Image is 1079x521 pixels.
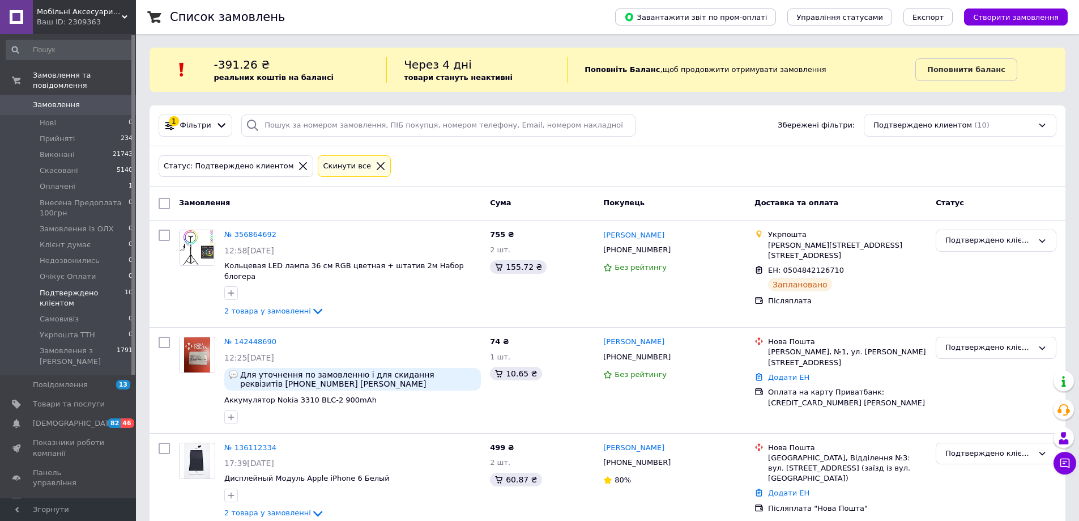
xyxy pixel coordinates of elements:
[490,198,511,207] span: Cума
[768,387,927,408] div: Оплата на карту Приватбанк: [CREDIT_CARD_NUMBER] [PERSON_NAME]
[40,118,56,128] span: Нові
[224,509,311,518] span: 2 товара у замовленні
[768,489,809,497] a: Додати ЕН
[179,337,215,373] a: Фото товару
[129,224,133,234] span: 0
[1054,452,1076,475] button: Чат з покупцем
[121,418,134,428] span: 46
[615,263,667,272] span: Без рейтингу
[768,503,927,514] div: Післяплата "Нова Пошта"
[129,118,133,128] span: 0
[40,134,75,144] span: Прийняті
[768,278,832,291] div: Заплановано
[224,443,276,452] a: № 136112334
[490,230,514,239] span: 755 ₴
[945,235,1033,247] div: Подтверждено клієнтом
[229,370,238,379] img: :speech_balloon:
[40,288,125,308] span: Подтверждено клієнтом
[33,497,62,507] span: Відгуки
[224,396,377,404] a: Аккумулятор Nokia 3310 BLC-2 900mAh
[33,399,105,409] span: Товари та послуги
[129,256,133,266] span: 0
[915,58,1017,81] a: Поповнити баланс
[40,181,75,192] span: Оплачені
[927,65,1005,74] b: Поповнити баланс
[224,459,274,468] span: 17:39[DATE]
[113,150,133,160] span: 21743
[33,468,105,488] span: Панель управління
[974,121,990,129] span: (10)
[40,330,95,340] span: Укрпошта ТТН
[161,160,296,172] div: Статус: Подтверждено клиентом
[116,380,130,389] span: 13
[224,474,390,482] span: Дисплейный Модуль Apple iPhone 6 Белый
[224,261,464,281] a: Кольцевая LED лампа 36 см RGB цветная + штатив 2м Набор блогера
[603,458,671,467] span: [PHONE_NUMBER]
[768,373,809,382] a: Додати ЕН
[404,73,513,82] b: товари стануть неактивні
[945,448,1033,460] div: Подтверждено клієнтом
[40,346,117,366] span: Замовлення з [PERSON_NAME]
[615,476,631,484] span: 80%
[585,65,660,74] b: Поповніть Баланс
[567,57,915,83] div: , щоб продовжити отримувати замовлення
[180,230,215,265] img: Фото товару
[33,418,117,429] span: [DEMOGRAPHIC_DATA]
[603,337,664,348] a: [PERSON_NAME]
[615,370,667,379] span: Без рейтингу
[129,272,133,282] span: 0
[40,224,114,234] span: Замовлення із ОЛХ
[490,473,541,486] div: 60.87 ₴
[945,342,1033,354] div: Подтверждено клієнтом
[936,198,964,207] span: Статус
[37,17,136,27] div: Ваш ID: 2309363
[33,380,88,390] span: Повідомлення
[787,9,892,26] button: Управління статусами
[224,337,276,346] a: № 142448690
[603,198,645,207] span: Покупець
[179,443,215,479] a: Фото товару
[224,307,325,315] a: 2 товара у замовленні
[40,198,129,218] span: Внесена Предоплата 100грн
[603,230,664,241] a: [PERSON_NAME]
[117,166,133,176] span: 5140
[40,166,78,176] span: Скасовані
[778,120,855,131] span: Збережені фільтри:
[40,314,79,324] span: Самовивіз
[768,240,927,261] div: [PERSON_NAME][STREET_ADDRESS] [STREET_ADDRESS]
[490,367,541,380] div: 10.65 ₴
[490,245,510,254] span: 2 шт.
[170,10,285,24] h1: Список замовлень
[912,13,944,22] span: Експорт
[973,13,1059,22] span: Створити замовлення
[768,347,927,367] div: [PERSON_NAME], №1, ул. [PERSON_NAME][STREET_ADDRESS]
[180,120,211,131] span: Фільтри
[768,230,927,240] div: Укрпошта
[224,246,274,255] span: 12:58[DATE]
[490,458,510,467] span: 2 шт.
[129,181,133,192] span: 1
[179,198,230,207] span: Замовлення
[214,58,270,71] span: -391.26 ₴
[953,12,1068,21] a: Створити замовлення
[490,260,547,274] div: 155.72 ₴
[108,418,121,428] span: 82
[603,443,664,454] a: [PERSON_NAME]
[125,288,133,308] span: 10
[321,160,373,172] div: Cкинути все
[768,453,927,484] div: [GEOGRAPHIC_DATA], Відділення №3: вул. [STREET_ADDRESS] (заїзд із вул. [GEOGRAPHIC_DATA])
[603,245,671,254] span: [PHONE_NUMBER]
[615,9,776,26] button: Завантажити звіт по пром-оплаті
[214,73,334,82] b: реальних коштів на балансі
[224,509,325,517] a: 2 товара у замовленні
[129,314,133,324] span: 0
[129,240,133,250] span: 0
[129,330,133,340] span: 0
[6,40,134,60] input: Пошук
[490,337,509,346] span: 74 ₴
[179,230,215,266] a: Фото товару
[40,150,75,160] span: Виконані
[768,443,927,453] div: Нова Пошта
[768,337,927,347] div: Нова Пошта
